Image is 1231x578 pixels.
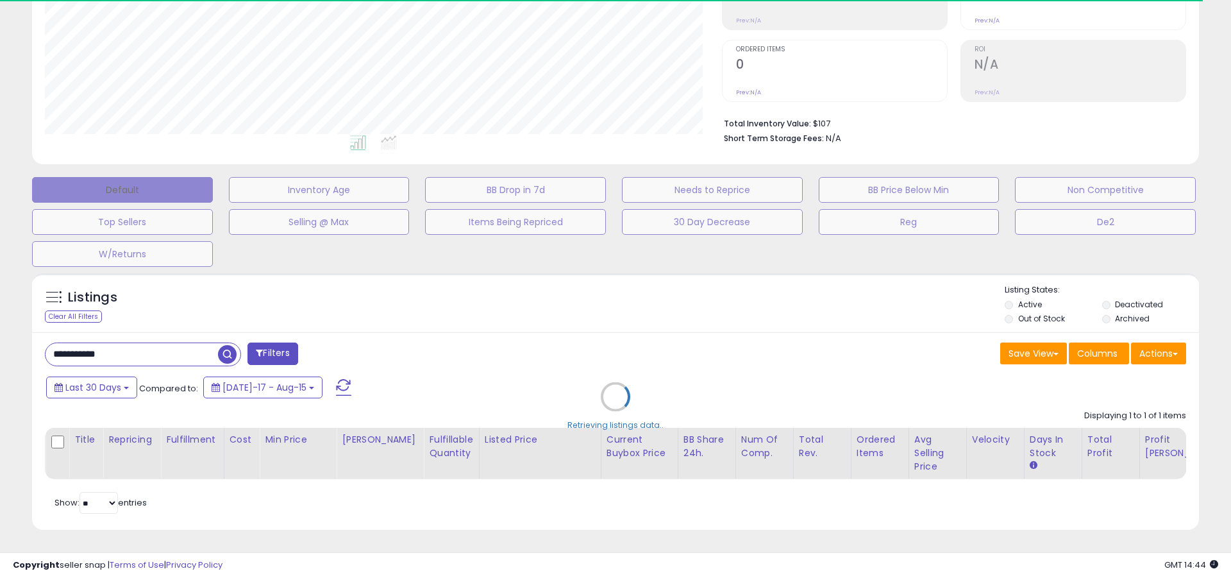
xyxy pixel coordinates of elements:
[622,209,803,235] button: 30 Day Decrease
[622,177,803,203] button: Needs to Reprice
[736,57,947,74] h2: 0
[1015,209,1196,235] button: De2
[13,559,60,571] strong: Copyright
[975,89,1000,96] small: Prev: N/A
[32,177,213,203] button: Default
[724,115,1177,130] li: $107
[32,209,213,235] button: Top Sellers
[1164,559,1218,571] span: 2025-09-15 14:44 GMT
[736,46,947,53] span: Ordered Items
[567,419,664,430] div: Retrieving listings data..
[229,177,410,203] button: Inventory Age
[736,89,761,96] small: Prev: N/A
[166,559,222,571] a: Privacy Policy
[975,57,1185,74] h2: N/A
[13,559,222,572] div: seller snap | |
[736,17,761,24] small: Prev: N/A
[975,17,1000,24] small: Prev: N/A
[724,133,824,144] b: Short Term Storage Fees:
[975,46,1185,53] span: ROI
[32,241,213,267] button: W/Returns
[826,132,841,144] span: N/A
[110,559,164,571] a: Terms of Use
[425,177,606,203] button: BB Drop in 7d
[229,209,410,235] button: Selling @ Max
[819,209,1000,235] button: Reg
[724,118,811,129] b: Total Inventory Value:
[1015,177,1196,203] button: Non Competitive
[819,177,1000,203] button: BB Price Below Min
[425,209,606,235] button: Items Being Repriced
